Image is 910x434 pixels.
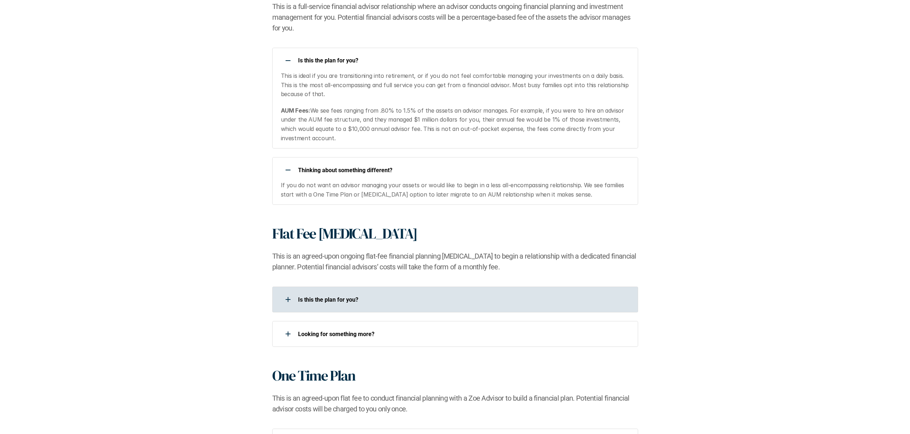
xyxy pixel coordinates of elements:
h1: One Time Plan [272,367,355,384]
p: This is ideal if you are transitioning into retirement, or if you do not feel comfortable managin... [281,71,629,99]
strong: AUM Fees: [281,107,310,114]
p: We see fees ranging from .80% to 1.5% of the assets an advisor manages. For example, if you were ... [281,106,629,143]
h2: This is an agreed-upon ongoing flat-fee financial planning [MEDICAL_DATA] to begin a relationship... [272,251,638,272]
h1: Flat Fee [MEDICAL_DATA] [272,225,417,242]
h2: This is an agreed-upon flat fee to conduct financial planning with a Zoe Advisor to build a finan... [272,393,638,414]
p: Looking for something more?​ [298,331,629,338]
p: Is this the plan for you?​ [298,57,629,64]
p: ​Thinking about something different?​ [298,167,629,174]
h2: This is a full-service financial advisor relationship where an advisor conducts ongoing financial... [272,1,638,33]
p: If you do not want an advisor managing your assets or would like to begin in a less all-encompass... [281,181,629,199]
p: Is this the plan for you?​ [298,296,629,303]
